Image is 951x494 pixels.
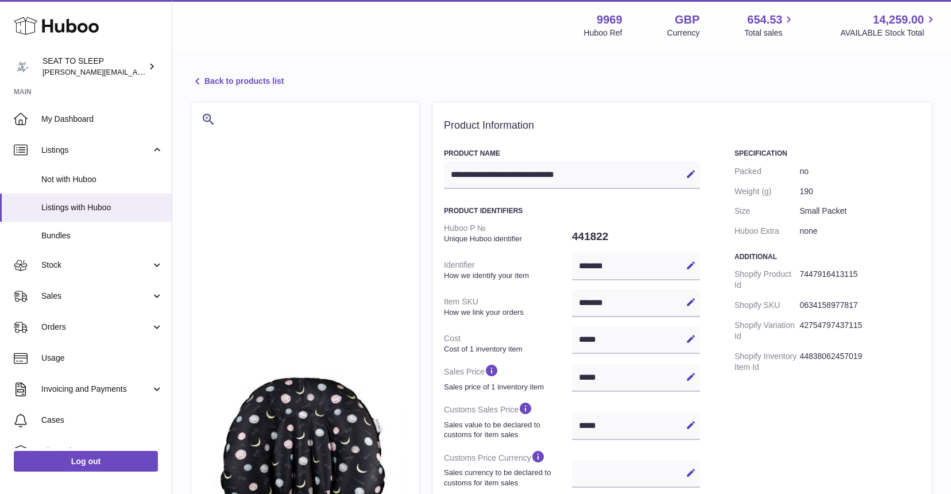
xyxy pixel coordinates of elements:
[444,307,569,318] strong: How we link your orders
[597,12,623,28] strong: 9969
[444,382,569,392] strong: Sales price of 1 inventory item
[840,12,937,38] a: 14,259.00 AVAILABLE Stock Total
[734,221,799,241] dt: Huboo Extra
[41,415,163,426] span: Cases
[444,206,700,215] h3: Product Identifiers
[734,149,921,158] h3: Specification
[799,295,921,315] dd: 0634158977817
[840,28,937,38] span: AVAILABLE Stock Total
[734,161,799,182] dt: Packed
[799,161,921,182] dd: no
[734,346,799,377] dt: Shopify Inventory Item Id
[799,264,921,295] dd: 7447916413115
[444,344,569,354] strong: Cost of 1 inventory item
[799,182,921,202] dd: 190
[444,255,572,285] dt: Identifier
[14,451,158,472] a: Log out
[734,295,799,315] dt: Shopify SKU
[191,75,284,88] a: Back to products list
[799,201,921,221] dd: Small Packet
[799,221,921,241] dd: none
[744,12,795,38] a: 654.53 Total sales
[734,315,799,346] dt: Shopify Variation Id
[584,28,623,38] div: Huboo Ref
[41,353,163,364] span: Usage
[444,271,569,281] strong: How we identify your item
[444,218,572,248] dt: Huboo P №
[734,201,799,221] dt: Size
[41,230,163,241] span: Bundles
[41,322,151,333] span: Orders
[444,119,921,132] h2: Product Information
[734,264,799,295] dt: Shopify Product Id
[42,67,230,76] span: [PERSON_NAME][EMAIL_ADDRESS][DOMAIN_NAME]
[799,346,921,377] dd: 44838062457019
[444,149,700,158] h3: Product Name
[744,28,795,38] span: Total sales
[444,445,572,492] dt: Customs Price Currency
[41,114,163,125] span: My Dashboard
[572,225,700,249] dd: 441822
[444,420,569,440] strong: Sales value to be declared to customs for item sales
[444,329,572,358] dt: Cost
[667,28,700,38] div: Currency
[444,396,572,444] dt: Customs Sales Price
[444,358,572,396] dt: Sales Price
[734,252,921,261] h3: Additional
[675,12,699,28] strong: GBP
[444,468,569,488] strong: Sales currency to be declared to customs for item sales
[444,292,572,322] dt: Item SKU
[41,202,163,213] span: Listings with Huboo
[41,145,151,156] span: Listings
[41,174,163,185] span: Not with Huboo
[14,58,31,75] img: amy@seattosleep.co.uk
[42,56,146,78] div: SEAT TO SLEEP
[873,12,924,28] span: 14,259.00
[41,260,151,271] span: Stock
[444,234,569,244] strong: Unique Huboo identifier
[734,182,799,202] dt: Weight (g)
[41,291,151,302] span: Sales
[747,12,782,28] span: 654.53
[41,384,151,395] span: Invoicing and Payments
[41,446,163,457] span: Channels
[799,315,921,346] dd: 42754797437115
